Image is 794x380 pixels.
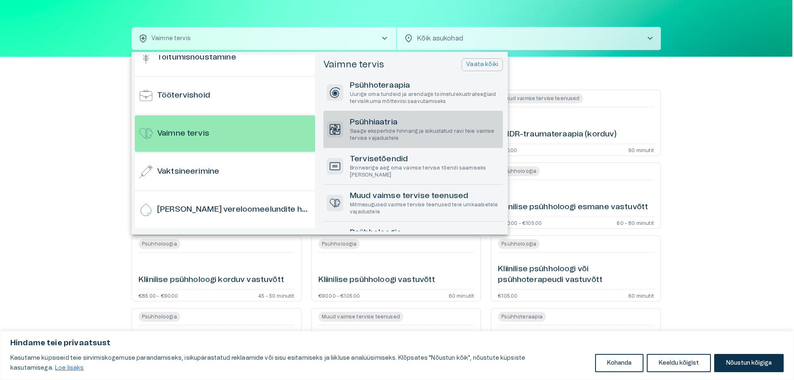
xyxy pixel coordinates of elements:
[350,128,500,142] p: Saage ekspertide hinnang ja isikustatud ravi teie vaimse tervise vajadustele
[157,52,236,63] h6: Toitumisnõustamine
[350,165,500,179] p: Broneerige aeg oma vaimse tervise tõendi saamiseks [PERSON_NAME]
[466,60,498,69] p: Vaata kõiki
[157,204,312,215] h6: [PERSON_NAME] vereloomeelundite haigused
[350,154,500,165] h6: Tervisetõendid
[350,227,500,239] h6: Psühholoogia
[323,59,384,71] h5: Vaimne tervis
[714,354,784,372] button: Nõustun kõigiga
[350,201,500,215] p: Mitmesugused vaimse tervise teenused teie unikaalsetele vajadustele
[595,354,643,372] button: Kohanda
[42,7,55,13] span: Help
[157,90,210,101] h6: Töötervishoid
[10,338,784,348] p: Hindame teie privaatsust
[462,58,503,71] button: Vaata kõiki
[10,353,589,373] p: Kasutame küpsiseid teie sirvimiskogemuse parandamiseks, isikupärastatud reklaamide või sisu esita...
[350,91,500,105] p: Uurige oma tundeid ja arendage toimetulekustrateegiaid tervislikuma mõtteviisi saavutamiseks
[647,354,711,372] button: Keeldu kõigist
[350,80,500,91] h6: Psühhoteraapia
[55,365,84,371] a: Loe lisaks
[350,117,500,128] h6: Psühhiaatria
[157,128,209,139] h6: Vaimne tervis
[157,166,219,177] h6: Vaktsineerimine
[350,191,500,202] h6: Muud vaimse tervise teenused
